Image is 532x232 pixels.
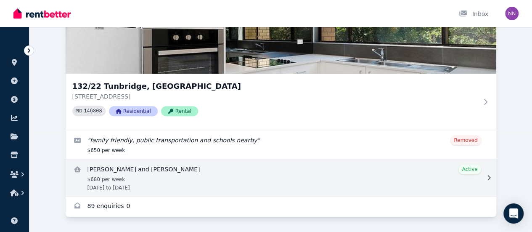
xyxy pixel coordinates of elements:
div: Open Intercom Messenger [503,203,524,224]
img: RentBetter [13,7,71,20]
a: Enquiries for 132/22 Tunbridge, Mascot [66,197,496,217]
small: PID [76,109,82,113]
div: Inbox [459,10,488,18]
img: Nga Nguyen [505,7,519,20]
p: [STREET_ADDRESS] [72,92,478,101]
span: Residential [109,106,158,116]
a: View details for Jonah Sirtes and Lia Maor Freedman [66,159,496,196]
h3: 132/22 Tunbridge, [GEOGRAPHIC_DATA] [72,80,478,92]
span: Rental [161,106,198,116]
code: 146808 [84,108,102,114]
a: Edit listing: family friendly, public transportation and schools nearby [66,130,496,159]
